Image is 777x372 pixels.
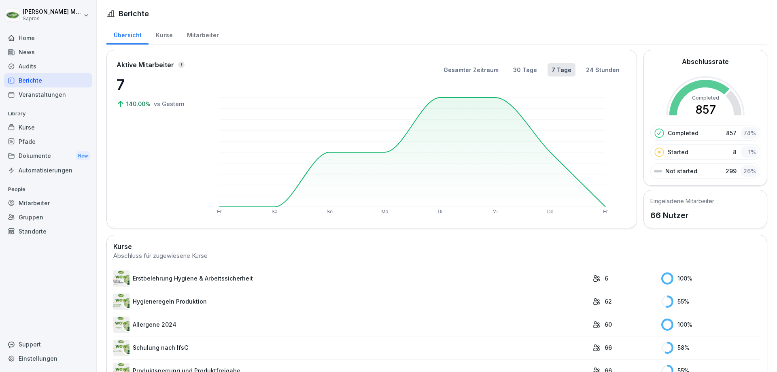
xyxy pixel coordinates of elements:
text: Mi [493,209,498,215]
p: Not started [665,167,697,175]
p: vs Gestern [154,100,185,108]
a: Pfade [4,134,92,149]
a: Automatisierungen [4,163,92,177]
p: Completed [668,129,698,137]
button: 24 Stunden [582,63,624,77]
text: Mo [382,209,388,215]
p: Aktive Mitarbeiter [117,60,174,70]
a: DokumenteNew [4,149,92,164]
div: 74 % [741,127,758,139]
text: Fr [603,209,607,215]
div: 55 % [661,295,760,308]
div: Support [4,337,92,351]
img: uldvudanzq1ertpbfl1delgu.png [113,317,129,333]
a: Hygieneregeln Produktion [113,293,588,310]
img: pkq2tt5k3ouzq565y6vdjv60.png [113,270,129,287]
div: 58 % [661,342,760,354]
text: Do [547,209,554,215]
h5: Eingeladene Mitarbeiter [650,197,714,205]
div: 100 % [661,319,760,331]
div: Abschluss für zugewiesene Kurse [113,251,760,261]
text: Fr [217,209,221,215]
img: l8527dfigmvtvnh9bpu1gycw.png [113,293,129,310]
button: 7 Tage [548,63,575,77]
a: Schulung nach IfsG [113,340,588,356]
p: Started [668,148,688,156]
div: New [76,151,90,161]
p: Sapros [23,16,82,21]
text: Sa [272,209,278,215]
a: Standorte [4,224,92,238]
a: Mitarbeiter [4,196,92,210]
h1: Berichte [119,8,149,19]
p: Library [4,107,92,120]
a: Home [4,31,92,45]
p: 62 [605,297,612,306]
a: Kurse [149,24,180,45]
text: So [327,209,333,215]
h2: Kurse [113,242,760,251]
h2: Abschlussrate [682,57,729,66]
button: 30 Tage [509,63,541,77]
img: gws61i47o4mae1p22ztlfgxa.png [113,340,129,356]
p: [PERSON_NAME] Mutter [23,9,82,15]
a: News [4,45,92,59]
a: Veranstaltungen [4,87,92,102]
p: 140.00% [126,100,152,108]
p: 7 [117,74,197,96]
a: Berichte [4,73,92,87]
p: People [4,183,92,196]
p: 8 [733,148,737,156]
p: 299 [726,167,737,175]
button: Gesamter Zeitraum [439,63,503,77]
text: Di [437,209,442,215]
a: Audits [4,59,92,73]
a: Einstellungen [4,351,92,366]
div: 100 % [661,272,760,285]
div: 26 % [741,165,758,177]
p: 66 Nutzer [650,209,714,221]
a: Erstbelehrung Hygiene & Arbeitssicherheit [113,270,588,287]
div: 1 % [741,146,758,158]
a: Kurse [4,120,92,134]
p: 6 [605,274,608,283]
a: Allergene 2024 [113,317,588,333]
a: Gruppen [4,210,92,224]
p: 66 [605,343,612,352]
p: 60 [605,320,612,329]
a: Übersicht [106,24,149,45]
div: Dokumente [4,149,92,164]
p: 857 [726,129,737,137]
a: Mitarbeiter [180,24,226,45]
